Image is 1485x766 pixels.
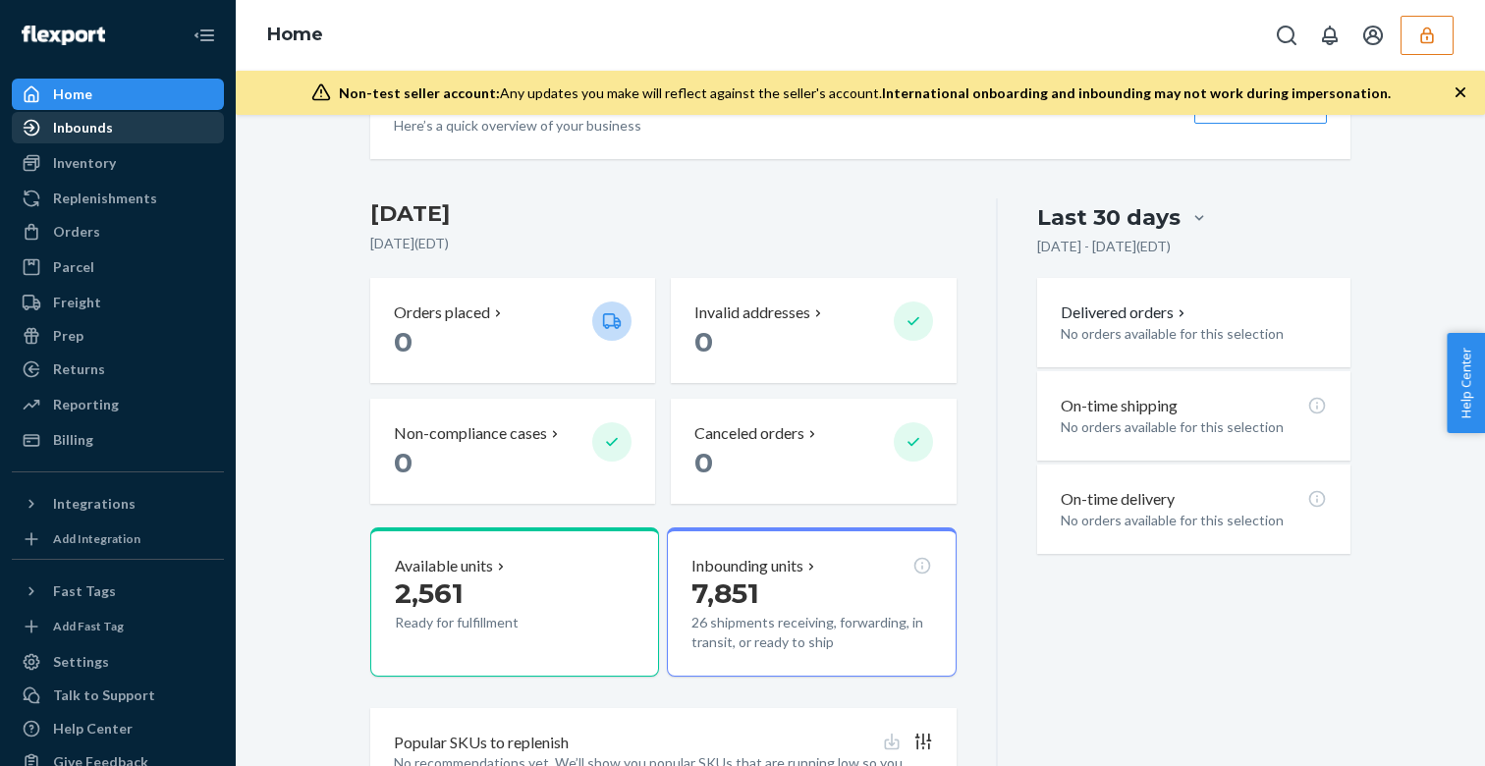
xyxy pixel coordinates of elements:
a: Settings [12,646,224,678]
div: Integrations [53,494,136,514]
a: Parcel [12,251,224,283]
a: Prep [12,320,224,352]
span: 2,561 [395,576,464,610]
p: No orders available for this selection [1061,324,1327,344]
span: International onboarding and inbounding may not work during impersonation. [882,84,1391,101]
button: Inbounding units7,85126 shipments receiving, forwarding, in transit, or ready to ship [667,527,956,677]
p: 26 shipments receiving, forwarding, in transit, or ready to ship [691,613,931,652]
button: Open account menu [1353,16,1393,55]
p: Ready for fulfillment [395,613,577,632]
a: Reporting [12,389,224,420]
button: Help Center [1447,333,1485,433]
a: Add Integration [12,527,224,551]
span: Non-test seller account: [339,84,500,101]
a: Home [12,79,224,110]
a: Billing [12,424,224,456]
p: Here’s a quick overview of your business [394,116,644,136]
p: No orders available for this selection [1061,511,1327,530]
button: Available units2,561Ready for fulfillment [370,527,659,677]
p: Canceled orders [694,422,804,445]
p: On-time delivery [1061,488,1175,511]
p: Invalid addresses [694,301,810,324]
div: Reporting [53,395,119,414]
span: 7,851 [691,576,759,610]
a: Home [267,24,323,45]
p: Popular SKUs to replenish [394,732,569,754]
div: Inbounds [53,118,113,137]
div: Add Integration [53,530,140,547]
div: Settings [53,652,109,672]
button: Close Navigation [185,16,224,55]
p: [DATE] ( EDT ) [370,234,957,253]
button: Invalid addresses 0 [671,278,956,383]
a: Replenishments [12,183,224,214]
div: Home [53,84,92,104]
div: Add Fast Tag [53,618,124,634]
p: [DATE] - [DATE] ( EDT ) [1037,237,1171,256]
button: Orders placed 0 [370,278,655,383]
a: Orders [12,216,224,247]
button: Integrations [12,488,224,520]
p: Orders placed [394,301,490,324]
span: 0 [694,325,713,358]
div: Talk to Support [53,685,155,705]
a: Inventory [12,147,224,179]
p: Inbounding units [691,555,803,577]
div: Replenishments [53,189,157,208]
button: Fast Tags [12,575,224,607]
div: Fast Tags [53,581,116,601]
div: Orders [53,222,100,242]
div: Any updates you make will reflect against the seller's account. [339,83,1391,103]
button: Open Search Box [1267,16,1306,55]
p: No orders available for this selection [1061,417,1327,437]
button: Delivered orders [1061,301,1189,324]
button: Canceled orders 0 [671,399,956,504]
div: Help Center [53,719,133,739]
a: Freight [12,287,224,318]
div: Parcel [53,257,94,277]
button: Non-compliance cases 0 [370,399,655,504]
p: On-time shipping [1061,395,1178,417]
div: Billing [53,430,93,450]
a: Add Fast Tag [12,615,224,638]
img: Flexport logo [22,26,105,45]
div: Inventory [53,153,116,173]
p: Non-compliance cases [394,422,547,445]
div: Last 30 days [1037,202,1181,233]
a: Inbounds [12,112,224,143]
a: Help Center [12,713,224,744]
h3: [DATE] [370,198,957,230]
div: Freight [53,293,101,312]
a: Talk to Support [12,680,224,711]
div: Prep [53,326,83,346]
span: 0 [694,446,713,479]
ol: breadcrumbs [251,7,339,64]
button: Open notifications [1310,16,1349,55]
span: 0 [394,325,412,358]
p: Available units [395,555,493,577]
div: Returns [53,359,105,379]
span: 0 [394,446,412,479]
a: Returns [12,354,224,385]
